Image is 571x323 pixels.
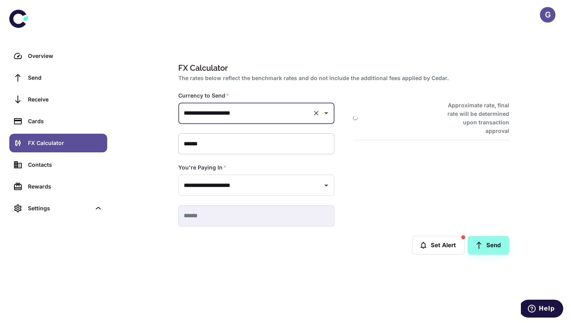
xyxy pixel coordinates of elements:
[321,180,332,191] button: Open
[9,199,107,218] div: Settings
[178,62,506,74] h1: FX Calculator
[9,68,107,87] a: Send
[28,139,103,147] div: FX Calculator
[9,155,107,174] a: Contacts
[28,95,103,104] div: Receive
[28,161,103,169] div: Contacts
[311,108,322,119] button: Clear
[468,236,509,255] a: Send
[9,112,107,131] a: Cards
[28,182,103,191] div: Rewards
[9,47,107,65] a: Overview
[321,108,332,119] button: Open
[28,73,103,82] div: Send
[28,204,91,213] div: Settings
[9,134,107,152] a: FX Calculator
[9,177,107,196] a: Rewards
[412,236,465,255] button: Set Alert
[521,300,563,319] iframe: Opens a widget where you can find more information
[178,92,229,100] label: Currency to Send
[28,52,103,60] div: Overview
[28,117,103,126] div: Cards
[178,164,226,171] label: You're Paying In
[439,101,509,135] h6: Approximate rate, final rate will be determined upon transaction approval
[9,90,107,109] a: Receive
[540,7,555,23] button: G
